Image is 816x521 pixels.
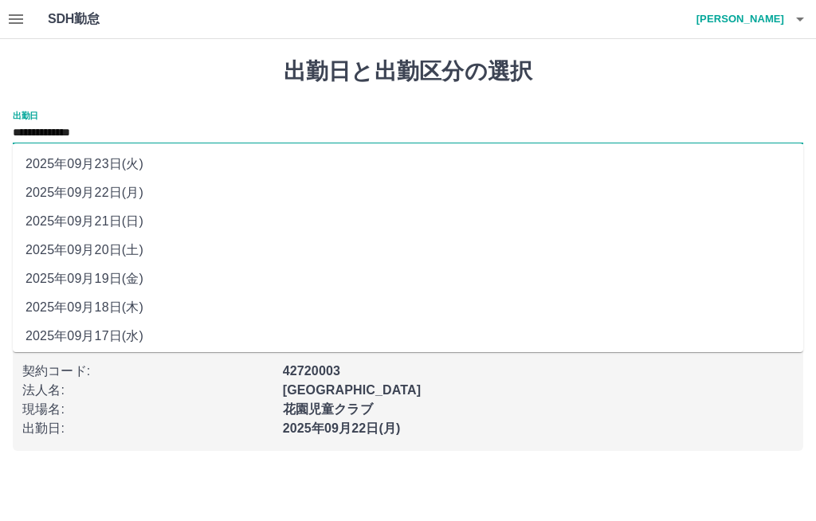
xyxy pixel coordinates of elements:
[13,264,803,293] li: 2025年09月19日(金)
[283,402,373,416] b: 花園児童クラブ
[22,419,273,438] p: 出勤日 :
[13,178,803,207] li: 2025年09月22日(月)
[13,322,803,351] li: 2025年09月17日(水)
[22,362,273,381] p: 契約コード :
[13,351,803,379] li: 2025年09月16日(火)
[22,381,273,400] p: 法人名 :
[22,400,273,419] p: 現場名 :
[13,293,803,322] li: 2025年09月18日(木)
[13,150,803,178] li: 2025年09月23日(火)
[13,207,803,236] li: 2025年09月21日(日)
[283,421,401,435] b: 2025年09月22日(月)
[13,236,803,264] li: 2025年09月20日(土)
[13,58,803,85] h1: 出勤日と出勤区分の選択
[283,364,340,378] b: 42720003
[13,109,38,121] label: 出勤日
[283,383,422,397] b: [GEOGRAPHIC_DATA]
